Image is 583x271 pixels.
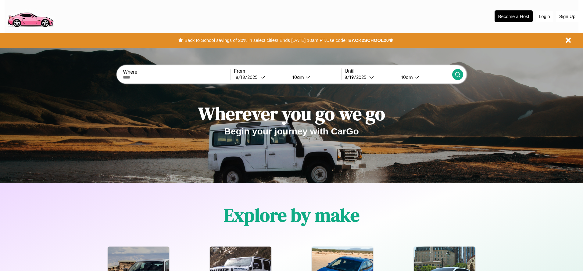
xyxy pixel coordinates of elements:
img: logo [5,3,56,29]
label: From [234,68,341,74]
button: Login [536,11,553,22]
b: BACK2SCHOOL20 [348,38,389,43]
div: 8 / 18 / 2025 [236,74,260,80]
h1: Explore by make [224,203,359,228]
button: Sign Up [556,11,578,22]
label: Until [345,68,452,74]
button: 10am [288,74,341,80]
button: Back to School savings of 20% in select cities! Ends [DATE] 10am PT.Use code: [183,36,348,45]
div: 10am [289,74,306,80]
label: Where [123,69,230,75]
button: 10am [396,74,452,80]
button: Become a Host [495,10,533,22]
button: 8/18/2025 [234,74,288,80]
div: 10am [398,74,414,80]
div: 8 / 19 / 2025 [345,74,369,80]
